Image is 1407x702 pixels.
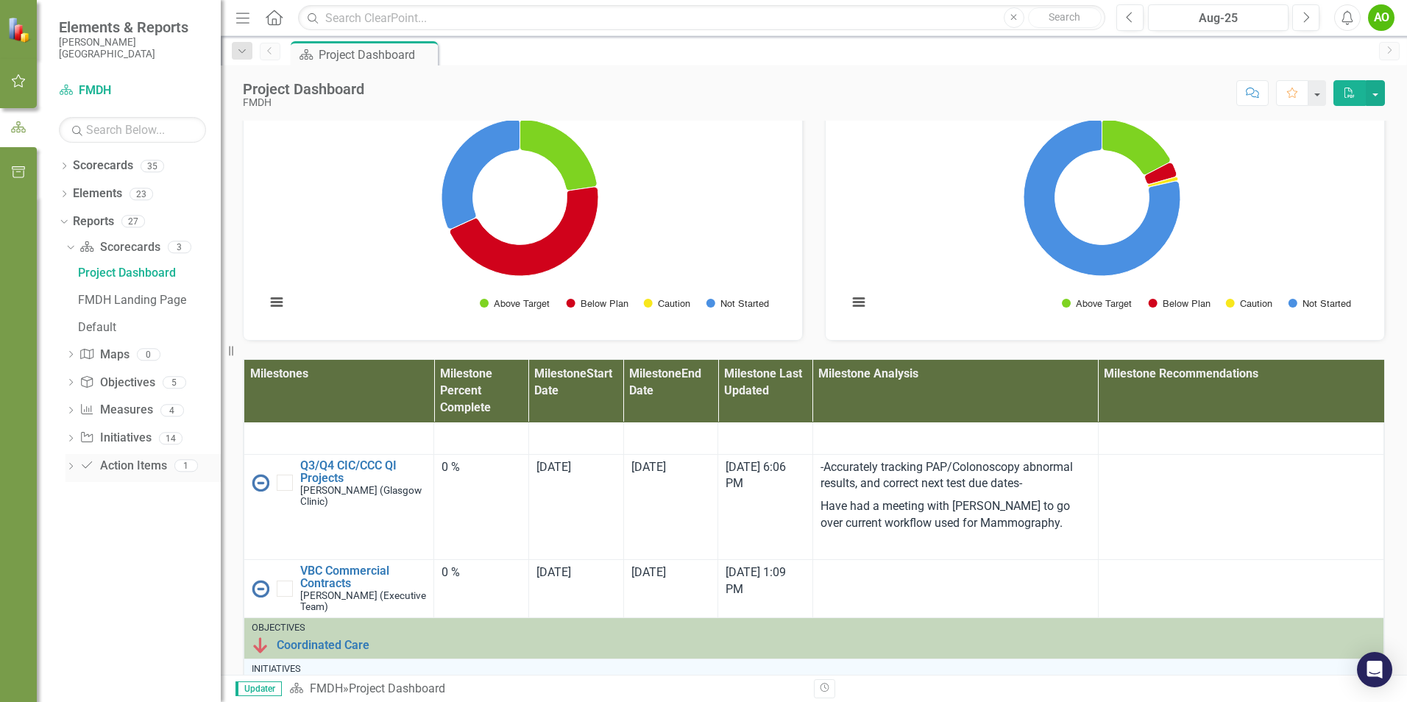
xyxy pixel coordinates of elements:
[1147,177,1177,188] path: Caution, 1.
[536,460,571,474] span: [DATE]
[821,495,1091,535] p: Have had a meeting with [PERSON_NAME] to go over current workflow used for Mammography.
[277,639,1376,652] a: Coordinated Care
[252,664,1376,674] div: Initiatives
[310,681,343,695] a: FMDH
[300,459,426,485] a: Q3/Q4 CIC/CCC QI Projects
[349,681,445,695] div: Project Dashboard
[1357,652,1392,687] div: Open Intercom Messenger
[235,681,282,696] span: Updater
[536,565,571,579] span: [DATE]
[252,637,269,654] img: Below Plan
[137,348,160,361] div: 0
[79,402,152,419] a: Measures
[298,5,1105,31] input: Search ClearPoint...
[706,298,768,309] button: Show Not Started
[252,580,269,598] img: No Information
[79,239,160,256] a: Scorecards
[159,432,182,444] div: 14
[163,376,186,389] div: 5
[78,321,221,334] div: Default
[174,460,198,472] div: 1
[243,97,364,108] div: FMDH
[840,104,1364,325] svg: Interactive chart
[812,454,1098,559] td: Double-Click to Edit
[252,474,269,492] img: No Information
[434,454,529,559] td: Double-Click to Edit
[300,590,426,612] small: [PERSON_NAME] (Executive Team)
[1049,11,1080,23] span: Search
[74,288,221,312] a: FMDH Landing Page
[6,15,34,43] img: ClearPoint Strategy
[449,217,478,230] path: Caution, 0.
[59,36,206,60] small: [PERSON_NAME][GEOGRAPHIC_DATA]
[1062,298,1132,309] button: Show Above Target
[244,454,434,559] td: Double-Click to Edit Right Click for Context Menu
[520,119,597,191] path: Above Target, 5.
[79,458,166,475] a: Action Items
[1024,119,1180,276] path: Not Started, 95.
[79,347,129,364] a: Maps
[73,185,122,202] a: Elements
[442,564,521,581] div: 0 %
[726,564,805,598] div: [DATE] 1:09 PM
[74,261,221,285] a: Project Dashboard
[848,292,869,313] button: View chart menu, Chart
[130,188,153,200] div: 23
[244,617,1384,659] td: Double-Click to Edit Right Click for Context Menu
[73,157,133,174] a: Scorecards
[73,213,114,230] a: Reports
[1028,7,1102,28] button: Search
[1226,298,1272,309] button: Show Caution
[243,81,364,97] div: Project Dashboard
[644,298,690,309] button: Show Caution
[567,298,628,309] button: Show Below Plan
[300,564,426,590] a: VBC Commercial Contracts
[812,559,1098,617] td: Double-Click to Edit
[266,292,287,313] button: View chart menu, Chart
[74,316,221,339] a: Default
[840,104,1369,325] div: Chart. Highcharts interactive chart.
[434,559,529,617] td: Double-Click to Edit
[78,294,221,307] div: FMDH Landing Page
[59,117,206,143] input: Search Below...
[480,298,550,309] button: Show Above Target
[59,18,206,36] span: Elements & Reports
[450,187,598,276] path: Below Plan, 10.
[1368,4,1394,31] button: AO
[79,430,151,447] a: Initiatives
[442,459,521,476] div: 0 %
[258,104,787,325] div: Chart. Highcharts interactive chart.
[78,266,221,280] div: Project Dashboard
[1153,10,1283,27] div: Aug-25
[1289,298,1350,309] button: Show Not Started
[1148,4,1289,31] button: Aug-25
[160,404,184,416] div: 4
[300,485,426,507] small: [PERSON_NAME] (Glasgow Clinic)
[319,46,434,64] div: Project Dashboard
[79,375,155,391] a: Objectives
[1098,559,1383,617] td: Double-Click to Edit
[289,681,803,698] div: »
[168,241,191,254] div: 3
[258,104,782,325] svg: Interactive chart
[244,559,434,617] td: Double-Click to Edit Right Click for Context Menu
[1149,298,1210,309] button: Show Below Plan
[1098,454,1383,559] td: Double-Click to Edit
[631,460,666,474] span: [DATE]
[252,623,1376,633] div: Objectives
[631,565,666,579] span: [DATE]
[726,459,805,493] div: [DATE] 6:06 PM
[121,216,145,228] div: 27
[59,82,206,99] a: FMDH
[821,459,1091,496] p: -Accurately tracking PAP/Colonoscopy abnormal results, and correct next test due dates-
[1102,119,1170,174] path: Above Target, 21.
[141,160,164,172] div: 35
[1145,163,1177,184] path: Below Plan, 4.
